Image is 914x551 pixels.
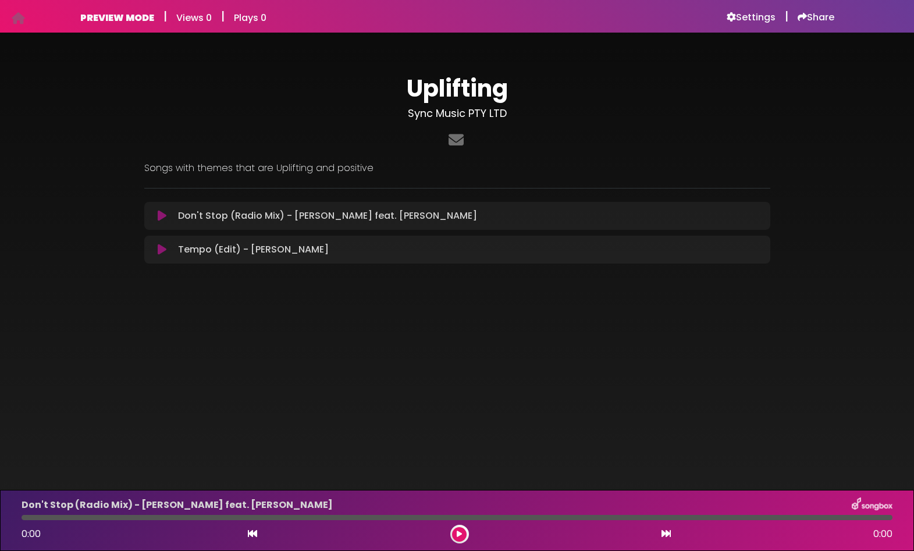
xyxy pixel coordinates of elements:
a: Settings [727,12,776,23]
h6: Plays 0 [234,12,266,23]
h5: | [163,9,167,23]
p: Tempo (Edit) - [PERSON_NAME] [178,243,329,257]
p: Don't Stop (Radio Mix) - [PERSON_NAME] feat. [PERSON_NAME] [178,209,477,223]
h5: | [221,9,225,23]
h3: Sync Music PTY LTD [144,107,770,120]
a: Share [798,12,834,23]
p: Songs with themes that are Uplifting and positive [144,161,770,175]
h6: Views 0 [176,12,212,23]
h5: | [785,9,788,23]
h6: PREVIEW MODE [80,12,154,23]
h1: Uplifting [144,74,770,102]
